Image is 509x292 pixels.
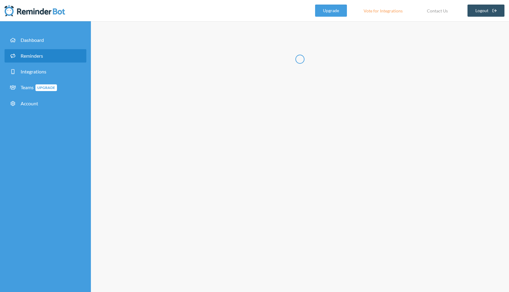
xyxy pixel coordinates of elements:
a: Integrations [5,65,86,78]
span: Teams [21,84,57,90]
span: Dashboard [21,37,44,43]
a: Reminders [5,49,86,63]
a: Contact Us [419,5,455,17]
a: Upgrade [315,5,347,17]
a: Dashboard [5,33,86,47]
a: TeamsUpgrade [5,81,86,94]
span: Integrations [21,69,46,74]
a: Vote for Integrations [356,5,410,17]
img: Reminder Bot [5,5,65,17]
span: Upgrade [35,84,57,91]
span: Reminders [21,53,43,59]
a: Account [5,97,86,110]
a: Logout [467,5,505,17]
span: Account [21,100,38,106]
